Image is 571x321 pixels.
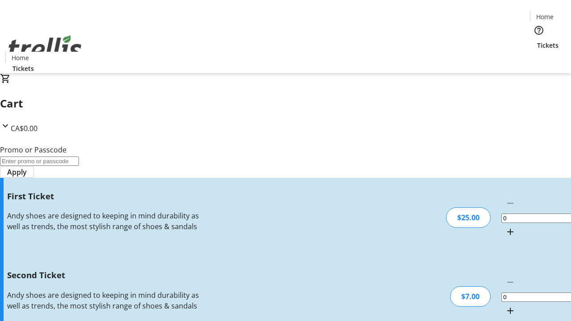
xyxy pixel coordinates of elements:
span: Tickets [12,64,34,73]
button: Help [530,21,548,39]
button: Cart [530,50,548,68]
div: Andy shoes are designed to keeping in mind durability as well as trends, the most stylish range o... [7,210,202,232]
h3: First Ticket [7,190,202,202]
button: Increment by one [501,223,519,241]
div: $7.00 [450,286,491,307]
h3: Second Ticket [7,269,202,281]
a: Home [6,53,34,62]
a: Tickets [530,41,566,50]
span: Home [12,53,29,62]
button: Increment by one [501,302,519,320]
div: Andy shoes are designed to keeping in mind durability as well as trends, the most stylish range o... [7,290,202,311]
div: $25.00 [446,207,491,228]
a: Tickets [5,64,41,73]
img: Orient E2E Organization hvzJzFsg5a's Logo [5,25,85,70]
a: Home [530,12,559,21]
span: Apply [7,167,27,177]
span: CA$0.00 [11,123,37,133]
span: Home [536,12,554,21]
span: Tickets [537,41,559,50]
